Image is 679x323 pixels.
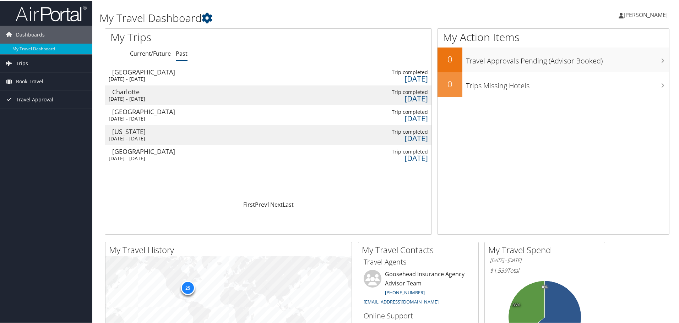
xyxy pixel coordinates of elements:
div: [GEOGRAPHIC_DATA] [112,68,317,74]
div: [DATE] - [DATE] [109,95,314,101]
span: [PERSON_NAME] [624,10,668,18]
div: [DATE] [357,75,428,81]
div: Trip completed [357,88,428,95]
a: 1 [267,200,270,208]
h6: [DATE] - [DATE] [490,256,599,263]
h2: 0 [438,77,462,89]
div: [DATE] [357,115,428,121]
h3: Travel Agents [364,256,473,266]
div: [GEOGRAPHIC_DATA] [112,108,317,114]
a: Past [176,49,188,57]
h3: Travel Approvals Pending (Advisor Booked) [466,52,669,65]
a: Prev [255,200,267,208]
a: [PERSON_NAME] [619,4,675,25]
div: Trip completed [357,128,428,134]
div: [GEOGRAPHIC_DATA] [112,147,317,154]
h1: My Action Items [438,29,669,44]
li: Goosehead Insurance Agency Advisor Team [360,269,477,307]
span: Dashboards [16,25,45,43]
h2: My Travel Spend [488,243,605,255]
span: Travel Approval [16,90,53,108]
div: [DATE] [357,154,428,161]
h2: My Travel History [109,243,352,255]
div: [DATE] - [DATE] [109,75,314,82]
div: [DATE] [357,95,428,101]
div: Charlotte [112,88,317,94]
h3: Trips Missing Hotels [466,77,669,90]
div: Trip completed [357,108,428,115]
div: Trip completed [357,68,428,75]
a: [PHONE_NUMBER] [385,289,425,295]
a: 0Trips Missing Hotels [438,72,669,96]
div: [DATE] [357,134,428,141]
span: Trips [16,54,28,72]
div: [DATE] - [DATE] [109,135,314,141]
h6: Total [490,266,599,274]
span: $1,539 [490,266,507,274]
span: Book Travel [16,72,43,90]
img: airportal-logo.png [16,5,87,21]
h2: 0 [438,52,462,65]
a: Last [283,200,294,208]
a: First [243,200,255,208]
div: [DATE] - [DATE] [109,115,314,121]
h1: My Trips [110,29,290,44]
div: [DATE] - [DATE] [109,155,314,161]
a: 0Travel Approvals Pending (Advisor Booked) [438,47,669,72]
tspan: 36% [512,302,520,307]
a: Next [270,200,283,208]
h1: My Travel Dashboard [99,10,483,25]
h3: Online Support [364,310,473,320]
div: 25 [180,280,195,294]
a: [EMAIL_ADDRESS][DOMAIN_NAME] [364,298,439,304]
div: [US_STATE] [112,128,317,134]
tspan: 0% [542,284,548,289]
a: Current/Future [130,49,171,57]
h2: My Travel Contacts [362,243,478,255]
div: Trip completed [357,148,428,154]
